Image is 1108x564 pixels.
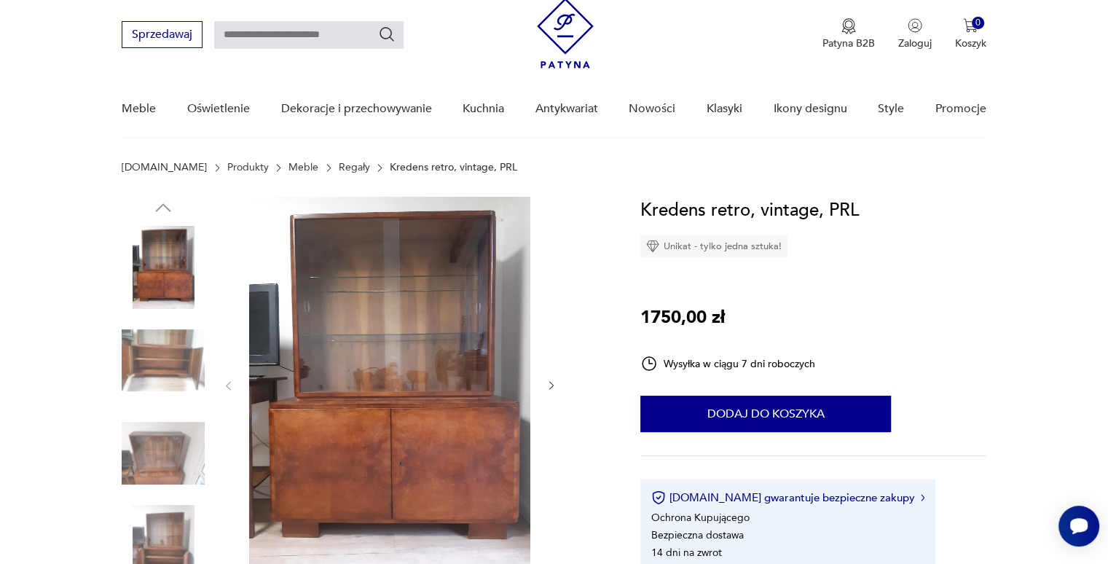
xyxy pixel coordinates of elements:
p: Koszyk [955,36,986,50]
button: 0Koszyk [955,18,986,50]
a: Oświetlenie [187,81,250,137]
p: Kredens retro, vintage, PRL [390,162,517,173]
img: Zdjęcie produktu Kredens retro, vintage, PRL [122,319,205,402]
button: Sprzedawaj [122,21,203,48]
a: Regały [339,162,370,173]
img: Ikona medalu [841,18,856,34]
a: Kuchnia [463,81,504,137]
p: 1750,00 zł [640,304,725,332]
img: Ikona certyfikatu [651,490,666,505]
div: Wysyłka w ciągu 7 dni roboczych [640,355,815,372]
a: [DOMAIN_NAME] [122,162,207,173]
button: Zaloguj [898,18,932,50]
li: 14 dni na zwrot [651,546,722,560]
img: Ikona diamentu [646,240,659,253]
div: 0 [972,17,984,29]
button: Szukaj [378,26,396,43]
button: Patyna B2B [822,18,875,50]
li: Ochrona Kupującego [651,511,750,525]
img: Zdjęcie produktu Kredens retro, vintage, PRL [122,226,205,309]
img: Ikona strzałki w prawo [921,494,925,501]
a: Ikona medaluPatyna B2B [822,18,875,50]
a: Nowości [629,81,675,137]
a: Meble [288,162,318,173]
iframe: Smartsupp widget button [1058,506,1099,547]
img: Ikona koszyka [963,18,978,33]
a: Dekoracje i przechowywanie [280,81,431,137]
a: Antykwariat [535,81,598,137]
button: Dodaj do koszyka [640,396,891,432]
img: Ikonka użytkownika [908,18,922,33]
li: Bezpieczna dostawa [651,528,744,542]
a: Ikony designu [773,81,846,137]
div: Unikat - tylko jedna sztuka! [640,235,787,257]
a: Produkty [227,162,269,173]
a: Meble [122,81,156,137]
a: Sprzedawaj [122,31,203,41]
img: Zdjęcie produktu Kredens retro, vintage, PRL [122,412,205,495]
a: Promocje [935,81,986,137]
a: Style [878,81,904,137]
p: Patyna B2B [822,36,875,50]
a: Klasyki [707,81,742,137]
p: Zaloguj [898,36,932,50]
button: [DOMAIN_NAME] gwarantuje bezpieczne zakupy [651,490,924,505]
h1: Kredens retro, vintage, PRL [640,197,859,224]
